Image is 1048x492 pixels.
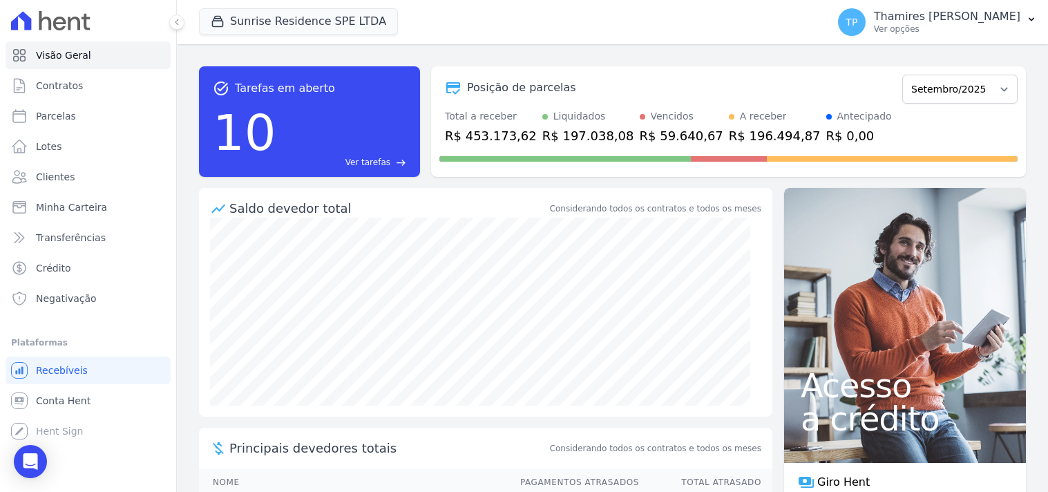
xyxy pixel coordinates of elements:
div: R$ 196.494,87 [729,126,821,145]
a: Transferências [6,224,171,252]
a: Lotes [6,133,171,160]
span: Giro Hent [817,474,870,491]
div: Posição de parcelas [467,79,576,96]
p: Ver opções [874,23,1020,35]
div: Plataformas [11,334,165,351]
span: Parcelas [36,109,76,123]
a: Ver tarefas east [282,156,406,169]
div: R$ 59.640,67 [640,126,723,145]
div: R$ 197.038,08 [542,126,634,145]
span: Lotes [36,140,62,153]
a: Recebíveis [6,357,171,384]
a: Contratos [6,72,171,100]
div: Open Intercom Messenger [14,445,47,478]
div: 10 [213,97,276,169]
span: east [396,158,406,168]
span: task_alt [213,80,229,97]
span: Crédito [36,261,71,275]
a: Visão Geral [6,41,171,69]
div: R$ 453.173,62 [445,126,537,145]
a: Crédito [6,254,171,282]
span: Principais devedores totais [229,439,547,457]
span: Contratos [36,79,83,93]
span: Conta Hent [36,394,90,408]
div: R$ 0,00 [826,126,892,145]
span: Transferências [36,231,106,245]
div: Total a receber [445,109,537,124]
a: Minha Carteira [6,193,171,221]
a: Clientes [6,163,171,191]
span: Visão Geral [36,48,91,62]
button: Sunrise Residence SPE LTDA [199,8,398,35]
span: Recebíveis [36,363,88,377]
span: TP [846,17,857,27]
span: Minha Carteira [36,200,107,214]
a: Conta Hent [6,387,171,415]
div: Antecipado [837,109,892,124]
span: Clientes [36,170,75,184]
div: Considerando todos os contratos e todos os meses [550,202,761,215]
a: Parcelas [6,102,171,130]
div: A receber [740,109,787,124]
div: Vencidos [651,109,694,124]
span: Considerando todos os contratos e todos os meses [550,442,761,455]
span: Ver tarefas [345,156,390,169]
div: Saldo devedor total [229,199,547,218]
a: Negativação [6,285,171,312]
div: Liquidados [553,109,606,124]
span: a crédito [801,402,1009,435]
span: Tarefas em aberto [235,80,335,97]
span: Acesso [801,369,1009,402]
button: TP Thamires [PERSON_NAME] Ver opções [827,3,1048,41]
p: Thamires [PERSON_NAME] [874,10,1020,23]
span: Negativação [36,292,97,305]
